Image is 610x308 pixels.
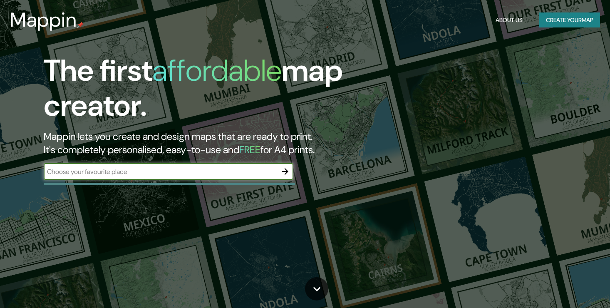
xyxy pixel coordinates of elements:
button: Create yourmap [539,12,600,28]
font: About Us [496,15,523,25]
h5: FREE [239,143,260,156]
button: About Us [492,12,526,28]
h1: The first map creator. [44,53,349,130]
input: Choose your favourite place [44,167,277,176]
h1: affordable [152,51,282,90]
h3: Mappin [10,8,77,32]
img: mappin-pin [77,22,84,28]
font: Create your map [546,15,593,25]
h2: Mappin lets you create and design maps that are ready to print. It's completely personalised, eas... [44,130,349,156]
